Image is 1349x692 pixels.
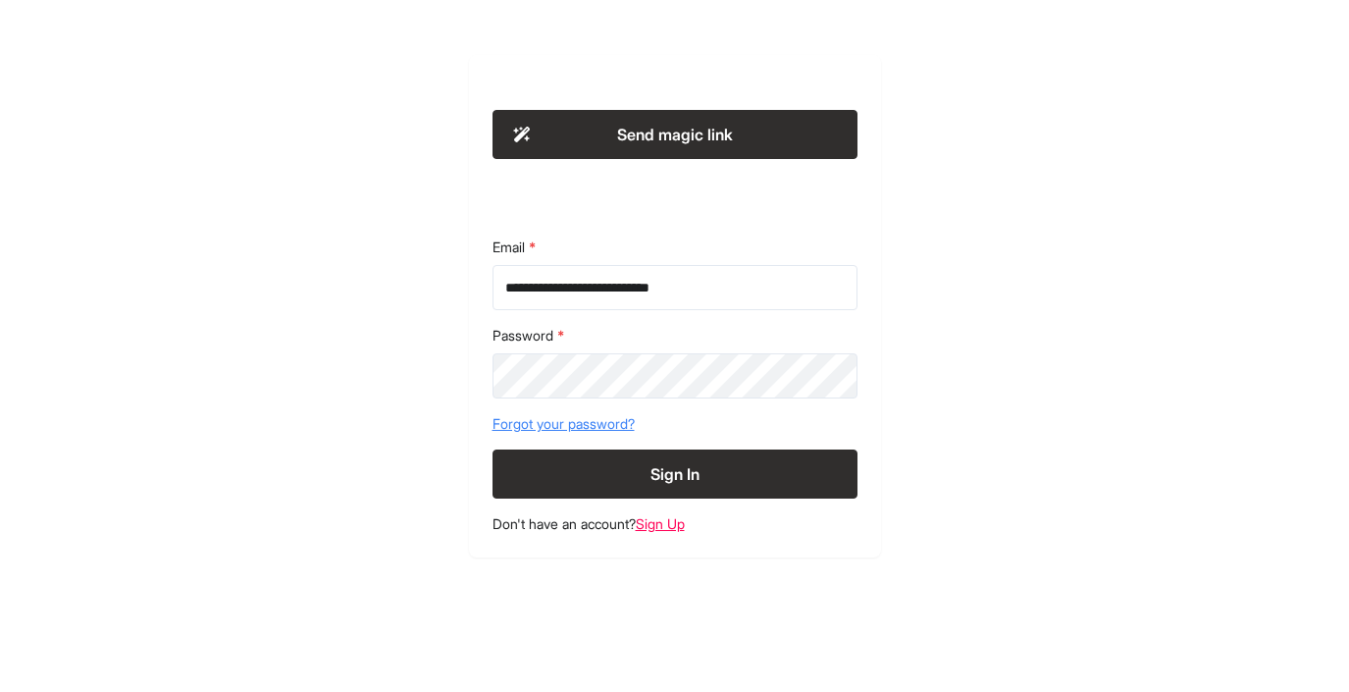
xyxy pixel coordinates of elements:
footer: Don't have an account? [493,514,857,534]
label: Password [493,326,857,346]
button: Sign In [493,450,857,499]
label: Email [493,238,857,257]
button: Send magic link [493,110,857,159]
a: Sign Up [636,515,685,532]
a: Forgot your password? [493,414,857,434]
